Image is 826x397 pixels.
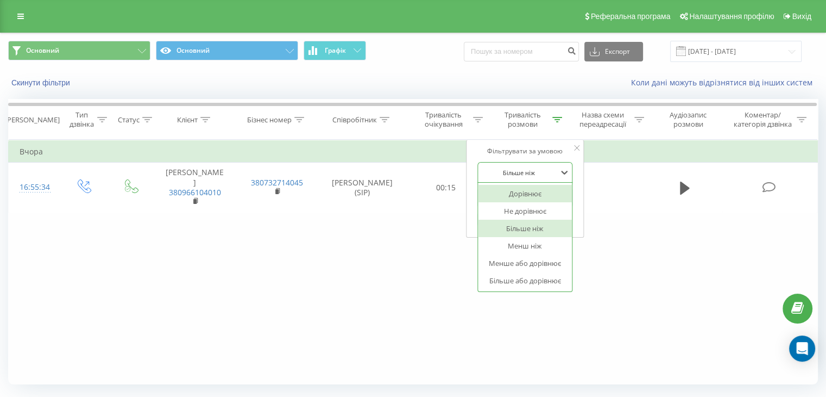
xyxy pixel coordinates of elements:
div: Менше або дорівнює [478,255,572,272]
div: Open Intercom Messenger [789,336,815,362]
div: Аудіозапис розмови [657,110,720,129]
a: Коли дані можуть відрізнятися вiд інших систем [631,77,818,88]
div: Коментар/категорія дзвінка [730,110,794,129]
div: Співробітник [332,115,377,125]
button: Графік [304,41,366,60]
button: Основний [156,41,298,60]
div: Менш ніж [478,237,572,255]
div: Тривалість розмови [495,110,550,129]
div: Бізнес номер [247,115,292,125]
button: Основний [8,41,150,60]
td: Вчора [9,141,818,163]
span: Налаштування профілю [689,12,774,21]
div: Тривалість очікування [417,110,471,129]
button: Скинути фільтри [8,78,75,88]
div: [PERSON_NAME] [5,115,60,125]
div: Фільтрувати за умовою [477,146,573,157]
div: Не дорівнює [478,202,572,220]
div: Назва схеми переадресації [575,110,632,129]
div: Статус [118,115,140,125]
td: [PERSON_NAME] (SIP) [318,163,407,213]
div: 16:55:34 [20,177,48,198]
div: Більше ніж [478,220,572,237]
div: Клієнт [177,115,198,125]
td: [PERSON_NAME] [154,163,236,213]
div: Тип дзвінка [68,110,94,129]
span: Графік [325,47,346,54]
span: Вихід [792,12,811,21]
input: Пошук за номером [464,42,579,61]
td: 00:15 [407,163,485,213]
div: Дорівнює [478,185,572,202]
a: 380732714045 [251,177,303,188]
span: Реферальна програма [591,12,671,21]
a: 380966104010 [169,187,221,197]
span: Основний [26,46,59,55]
button: Експорт [584,42,643,61]
div: Більше або дорівнює [478,272,572,289]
